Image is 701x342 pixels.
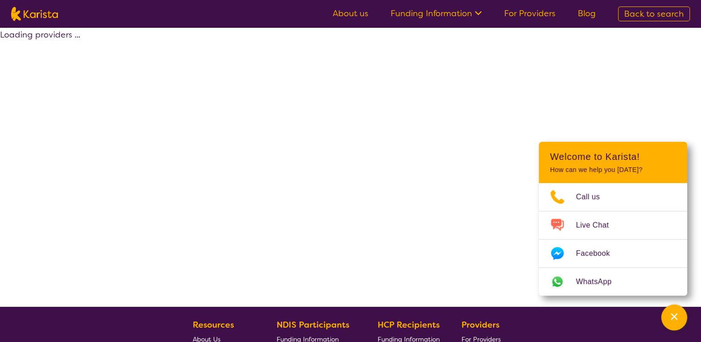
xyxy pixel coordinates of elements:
[391,8,482,19] a: Funding Information
[378,319,440,330] b: HCP Recipients
[576,275,623,289] span: WhatsApp
[550,166,676,174] p: How can we help you [DATE]?
[193,319,234,330] b: Resources
[539,142,687,296] div: Channel Menu
[576,190,611,204] span: Call us
[504,8,556,19] a: For Providers
[624,8,684,19] span: Back to search
[277,319,349,330] b: NDIS Participants
[550,151,676,162] h2: Welcome to Karista!
[11,7,58,21] img: Karista logo
[578,8,596,19] a: Blog
[576,247,621,260] span: Facebook
[461,319,499,330] b: Providers
[539,183,687,296] ul: Choose channel
[333,8,368,19] a: About us
[618,6,690,21] a: Back to search
[661,304,687,330] button: Channel Menu
[576,218,620,232] span: Live Chat
[539,268,687,296] a: Web link opens in a new tab.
